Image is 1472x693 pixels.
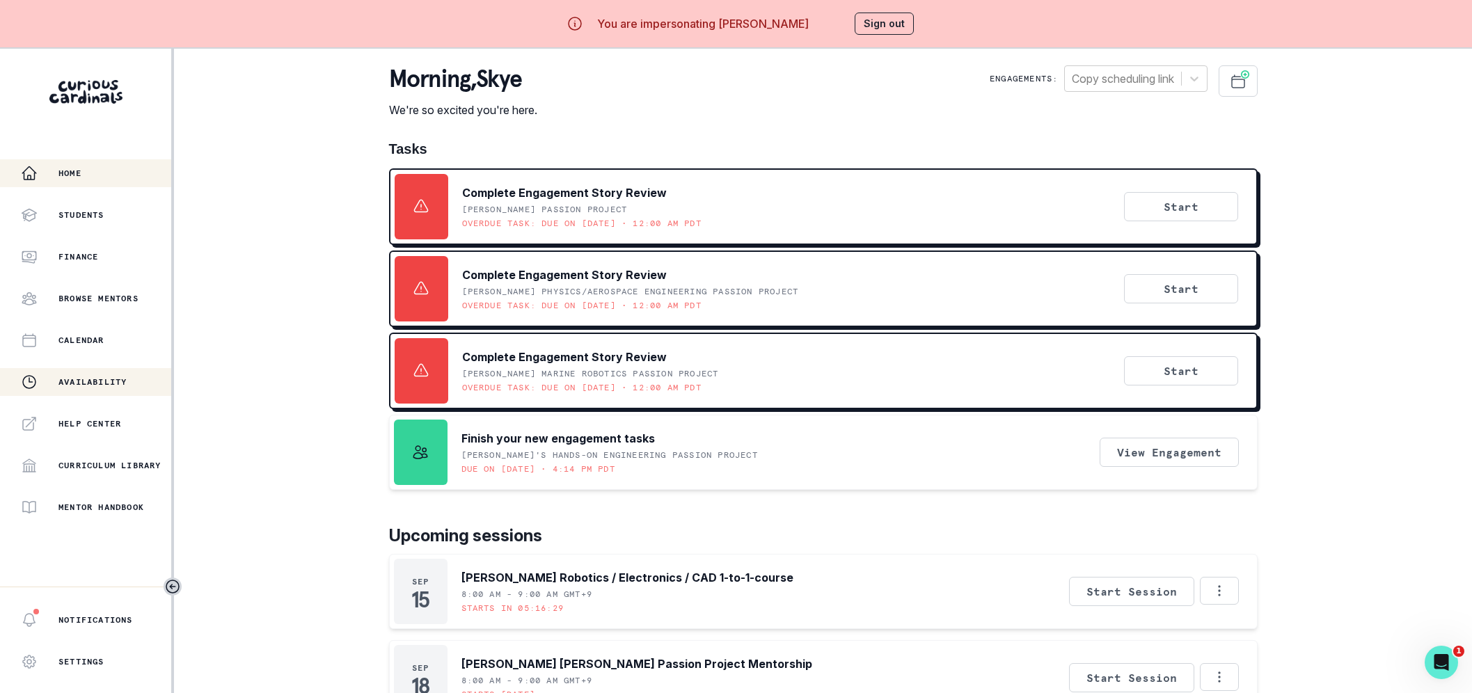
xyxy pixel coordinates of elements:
[461,655,812,672] p: [PERSON_NAME] [PERSON_NAME] Passion Project Mentorship
[461,449,758,461] p: [PERSON_NAME]'s Hands-on Engineering Passion Project
[462,218,702,229] p: Overdue task: Due on [DATE] • 12:00 AM PDT
[58,418,121,429] p: Help Center
[389,523,1258,548] p: Upcoming sessions
[389,102,537,118] p: We're so excited you're here.
[58,614,133,626] p: Notifications
[411,679,429,693] p: 18
[58,168,81,179] p: Home
[1425,646,1458,679] iframe: Intercom live chat
[597,15,809,32] p: You are impersonating [PERSON_NAME]
[1069,577,1194,606] button: Start Session
[1124,356,1238,385] button: Start
[462,300,702,311] p: Overdue task: Due on [DATE] • 12:00 AM PDT
[461,569,793,586] p: [PERSON_NAME] Robotics / Electronics / CAD 1-to-1-course
[461,675,593,686] p: 8:00 AM - 9:00 AM GMT+9
[49,80,122,104] img: Curious Cardinals Logo
[990,73,1058,84] p: Engagements:
[1200,577,1239,605] button: Options
[412,662,429,674] p: Sep
[462,382,702,393] p: Overdue task: Due on [DATE] • 12:00 AM PDT
[1100,438,1239,467] button: View Engagement
[462,184,667,201] p: Complete Engagement Story Review
[164,577,182,596] button: Toggle sidebar
[389,65,537,93] p: morning , Skye
[1069,663,1194,692] button: Start Session
[58,209,104,221] p: Students
[58,376,127,388] p: Availability
[462,204,628,215] p: [PERSON_NAME] Passion Project
[1124,192,1238,221] button: Start
[412,576,429,587] p: Sep
[58,293,139,304] p: Browse Mentors
[462,266,667,283] p: Complete Engagement Story Review
[462,368,719,379] p: [PERSON_NAME] Marine Robotics Passion Project
[855,13,914,35] button: Sign out
[1072,70,1174,87] div: Copy scheduling link
[461,603,564,614] p: Starts in 05:16:29
[461,463,615,475] p: Due on [DATE] • 4:14 PM PDT
[462,349,667,365] p: Complete Engagement Story Review
[1453,646,1464,657] span: 1
[58,460,161,471] p: Curriculum Library
[58,656,104,667] p: Settings
[462,286,799,297] p: [PERSON_NAME] Physics/Aerospace Engineering Passion Project
[1124,274,1238,303] button: Start
[461,589,593,600] p: 8:00 AM - 9:00 AM GMT+9
[1200,663,1239,691] button: Options
[1219,65,1258,97] button: Schedule Sessions
[58,335,104,346] p: Calendar
[58,502,144,513] p: Mentor Handbook
[461,430,655,447] p: Finish your new engagement tasks
[389,141,1258,157] h1: Tasks
[58,251,98,262] p: Finance
[411,593,429,607] p: 15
